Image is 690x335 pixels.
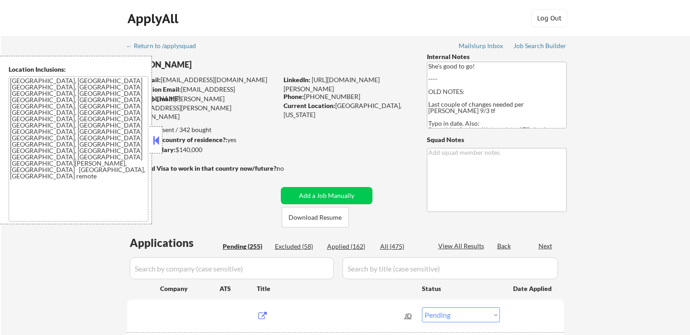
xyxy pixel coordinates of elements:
div: yes [127,135,275,144]
button: Log Out [531,9,568,27]
a: Job Search Builder [514,42,567,51]
div: Back [497,241,512,251]
a: Mailslurp Inbox [459,42,504,51]
div: View All Results [438,241,487,251]
div: Mailslurp Inbox [459,43,504,49]
div: $140,000 [127,145,278,154]
div: [EMAIL_ADDRESS][DOMAIN_NAME] [127,75,278,84]
strong: Can work in country of residence?: [127,136,227,143]
button: Download Resume [282,207,349,227]
div: Internal Notes [427,52,567,61]
div: [PERSON_NAME][EMAIL_ADDRESS][PERSON_NAME][DOMAIN_NAME] [127,94,278,121]
div: ATS [220,284,257,293]
div: no [277,164,303,173]
div: Status [422,280,500,296]
a: [URL][DOMAIN_NAME][PERSON_NAME] [284,76,380,93]
div: ← Return to /applysquad [126,43,205,49]
div: Applications [130,237,220,248]
div: [PHONE_NUMBER] [284,92,412,101]
input: Search by title (case sensitive) [343,257,558,279]
div: [EMAIL_ADDRESS][DOMAIN_NAME] [127,85,278,103]
div: Job Search Builder [514,43,567,49]
strong: Will need Visa to work in that country now/future?: [127,164,278,172]
button: Add a Job Manually [281,187,372,204]
div: Next [538,241,553,251]
div: JD [404,307,413,324]
div: Applied (162) [327,242,372,251]
div: Date Applied [513,284,553,293]
strong: LinkedIn: [284,76,310,84]
div: [GEOGRAPHIC_DATA], [US_STATE] [284,101,412,119]
strong: Phone: [284,93,304,100]
div: Location Inclusions: [9,65,148,74]
strong: Current Location: [284,102,335,109]
input: Search by company (case sensitive) [130,257,334,279]
div: Excluded (58) [275,242,320,251]
div: [PERSON_NAME] [127,59,313,70]
div: Company [160,284,220,293]
div: Pending (255) [223,242,268,251]
a: ← Return to /applysquad [126,42,205,51]
div: 162 sent / 342 bought [127,125,278,134]
div: All (475) [380,242,426,251]
div: Title [257,284,413,293]
div: Squad Notes [427,135,567,144]
div: ApplyAll [127,11,181,26]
